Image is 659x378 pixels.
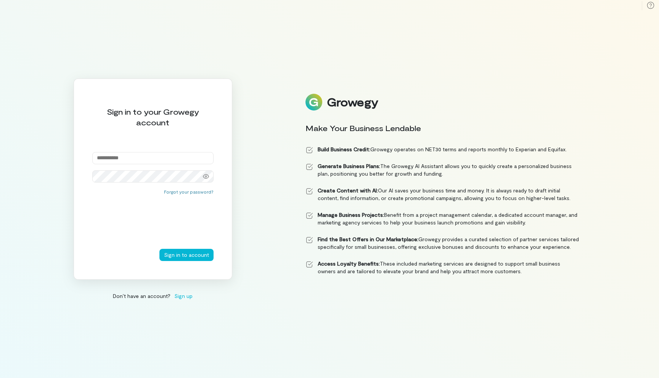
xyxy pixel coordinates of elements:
div: Sign in to your Growegy account [92,106,214,128]
span: Sign up [174,292,193,300]
li: Growegy provides a curated selection of partner services tailored specifically for small business... [305,235,579,251]
strong: Find the Best Offers in Our Marketplace: [318,236,418,242]
li: Our AI saves your business time and money. It is always ready to draft initial content, find info... [305,187,579,202]
li: Growegy operates on NET30 terms and reports monthly to Experian and Equifax. [305,146,579,153]
button: Sign in to account [159,249,214,261]
strong: Generate Business Plans: [318,163,380,169]
li: Benefit from a project management calendar, a dedicated account manager, and marketing agency ser... [305,211,579,226]
strong: Manage Business Projects: [318,211,384,218]
div: Make Your Business Lendable [305,123,579,133]
strong: Access Loyalty Benefits: [318,260,380,267]
li: These included marketing services are designed to support small business owners and are tailored ... [305,260,579,275]
button: Forgot your password? [164,189,214,195]
strong: Create Content with AI: [318,187,378,194]
div: Growegy [327,96,378,109]
div: Don’t have an account? [74,292,232,300]
img: Logo [305,94,322,111]
li: The Growegy AI Assistant allows you to quickly create a personalized business plan, positioning y... [305,162,579,178]
strong: Build Business Credit: [318,146,370,152]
